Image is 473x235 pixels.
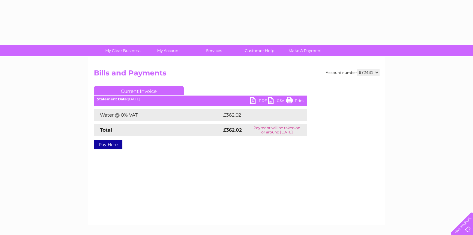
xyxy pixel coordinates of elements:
strong: Total [100,127,112,133]
strong: £362.02 [223,127,242,133]
a: Pay Here [94,140,122,149]
a: Make A Payment [280,45,330,56]
b: Statement Date: [97,97,128,101]
a: Current Invoice [94,86,184,95]
a: PDF [250,97,268,106]
td: Payment will be taken on or around [DATE] [247,124,307,136]
h2: Bills and Payments [94,69,379,80]
td: £362.02 [222,109,296,121]
div: [DATE] [94,97,307,101]
a: Print [286,97,304,106]
a: My Account [144,45,193,56]
a: CSV [268,97,286,106]
a: My Clear Business [98,45,148,56]
a: Customer Help [235,45,284,56]
a: Services [189,45,239,56]
td: Water @ 0% VAT [94,109,222,121]
div: Account number [326,69,379,76]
